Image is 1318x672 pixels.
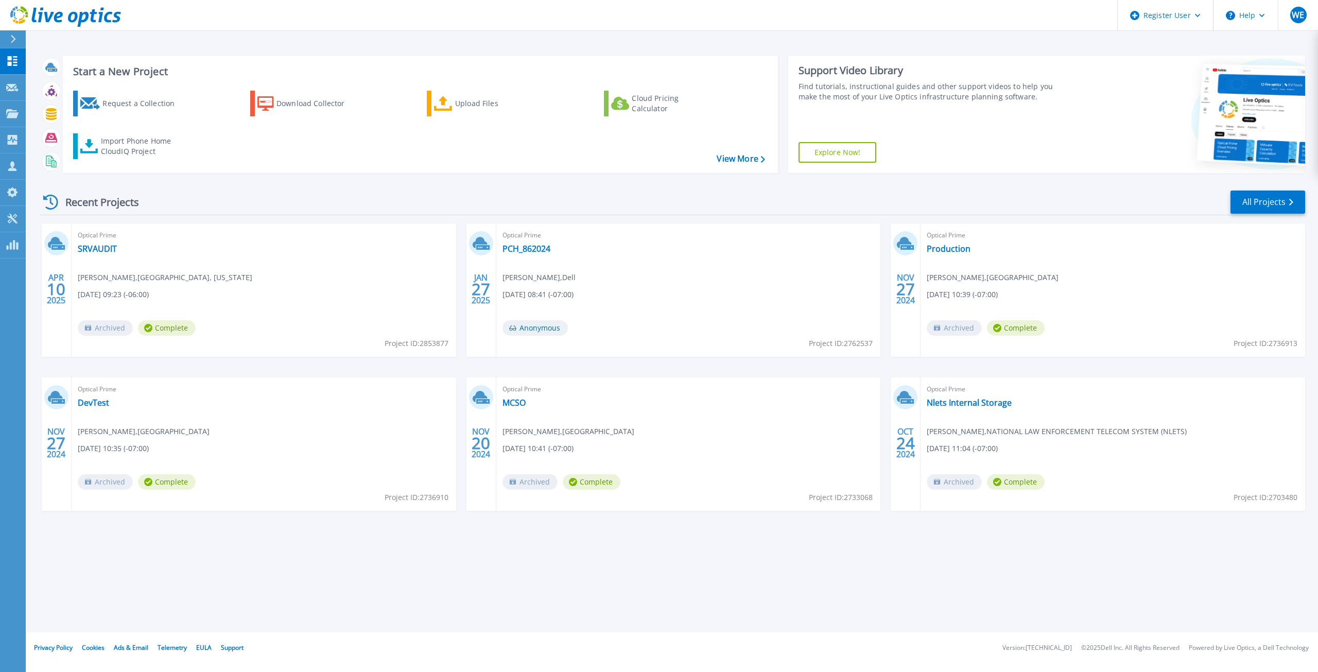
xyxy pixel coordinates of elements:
[1230,191,1305,214] a: All Projects
[896,285,915,294] span: 27
[632,93,714,114] div: Cloud Pricing Calculator
[47,285,65,294] span: 10
[1002,645,1072,651] li: Version: [TECHNICAL_ID]
[472,439,490,447] span: 20
[471,424,491,462] div: NOV 2024
[40,189,153,215] div: Recent Projects
[82,643,105,652] a: Cookies
[502,474,558,490] span: Archived
[799,64,1066,77] div: Support Video Library
[502,230,875,241] span: Optical Prime
[987,320,1045,336] span: Complete
[138,474,196,490] span: Complete
[502,384,875,395] span: Optical Prime
[78,474,133,490] span: Archived
[927,474,982,490] span: Archived
[896,424,915,462] div: OCT 2024
[502,398,526,408] a: MCSO
[1292,11,1304,19] span: WE
[502,426,634,437] span: [PERSON_NAME] , [GEOGRAPHIC_DATA]
[78,289,149,300] span: [DATE] 09:23 (-06:00)
[138,320,196,336] span: Complete
[1234,492,1297,503] span: Project ID: 2703480
[896,270,915,308] div: NOV 2024
[73,91,188,116] a: Request a Collection
[927,398,1012,408] a: Nlets Internal Storage
[799,81,1066,102] div: Find tutorials, instructional guides and other support videos to help you make the most of your L...
[427,91,542,116] a: Upload Files
[472,285,490,294] span: 27
[471,270,491,308] div: JAN 2025
[455,93,537,114] div: Upload Files
[502,289,574,300] span: [DATE] 08:41 (-07:00)
[502,272,576,283] span: [PERSON_NAME] , Dell
[385,338,448,349] span: Project ID: 2853877
[809,338,873,349] span: Project ID: 2762537
[927,230,1299,241] span: Optical Prime
[927,320,982,336] span: Archived
[502,244,550,254] a: PCH_862024
[46,270,66,308] div: APR 2025
[927,244,970,254] a: Production
[927,289,998,300] span: [DATE] 10:39 (-07:00)
[158,643,187,652] a: Telemetry
[221,643,244,652] a: Support
[927,426,1187,437] span: [PERSON_NAME] , NATIONAL LAW ENFORCEMENT TELECOM SYSTEM (NLETS)
[563,474,620,490] span: Complete
[502,320,568,336] span: Anonymous
[78,398,109,408] a: DevTest
[78,230,450,241] span: Optical Prime
[1081,645,1180,651] li: © 2025 Dell Inc. All Rights Reserved
[896,439,915,447] span: 24
[78,384,450,395] span: Optical Prime
[102,93,185,114] div: Request a Collection
[196,643,212,652] a: EULA
[927,443,998,454] span: [DATE] 11:04 (-07:00)
[385,492,448,503] span: Project ID: 2736910
[717,154,765,164] a: View More
[927,384,1299,395] span: Optical Prime
[1234,338,1297,349] span: Project ID: 2736913
[987,474,1045,490] span: Complete
[927,272,1059,283] span: [PERSON_NAME] , [GEOGRAPHIC_DATA]
[78,443,149,454] span: [DATE] 10:35 (-07:00)
[73,66,765,77] h3: Start a New Project
[809,492,873,503] span: Project ID: 2733068
[250,91,365,116] a: Download Collector
[604,91,719,116] a: Cloud Pricing Calculator
[502,443,574,454] span: [DATE] 10:41 (-07:00)
[78,320,133,336] span: Archived
[78,426,210,437] span: [PERSON_NAME] , [GEOGRAPHIC_DATA]
[78,272,252,283] span: [PERSON_NAME] , [GEOGRAPHIC_DATA], [US_STATE]
[34,643,73,652] a: Privacy Policy
[1189,645,1309,651] li: Powered by Live Optics, a Dell Technology
[101,136,181,157] div: Import Phone Home CloudIQ Project
[78,244,117,254] a: SRVAUDIT
[46,424,66,462] div: NOV 2024
[276,93,359,114] div: Download Collector
[799,142,877,163] a: Explore Now!
[114,643,148,652] a: Ads & Email
[47,439,65,447] span: 27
